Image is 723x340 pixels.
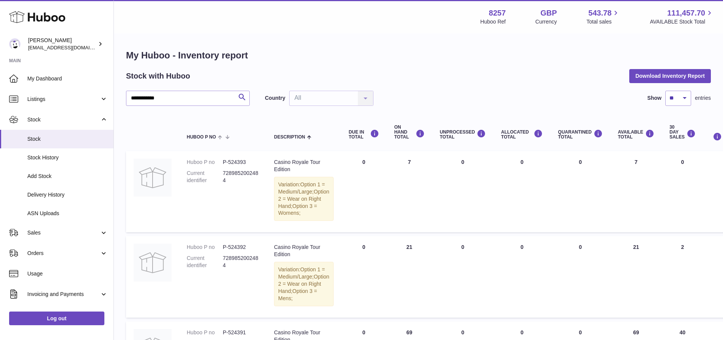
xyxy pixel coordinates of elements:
[440,129,486,140] div: UNPROCESSED Total
[27,229,100,236] span: Sales
[187,170,223,184] dt: Current identifier
[579,329,582,335] span: 0
[187,135,216,140] span: Huboo P no
[278,266,325,280] span: Option 1 = Medium/Large;
[28,44,112,50] span: [EMAIL_ADDRESS][DOMAIN_NAME]
[588,8,611,18] span: 543.78
[669,125,696,140] div: 30 DAY SALES
[187,255,223,269] dt: Current identifier
[493,236,550,317] td: 0
[28,37,96,51] div: [PERSON_NAME]
[341,236,387,317] td: 0
[579,159,582,165] span: 0
[662,236,703,317] td: 2
[387,236,432,317] td: 21
[27,191,108,198] span: Delivery History
[274,177,334,221] div: Variation:
[278,189,329,209] span: Option 2 = Wear on Right Hand;
[278,288,317,301] span: Option 3 = Mens;
[274,135,305,140] span: Description
[432,151,494,232] td: 0
[695,94,711,102] span: entries
[341,151,387,232] td: 0
[9,38,20,50] img: internalAdmin-8257@internal.huboo.com
[662,151,703,232] td: 0
[27,75,108,82] span: My Dashboard
[387,151,432,232] td: 7
[536,18,557,25] div: Currency
[394,125,425,140] div: ON HAND Total
[667,8,705,18] span: 111,457.70
[432,236,494,317] td: 0
[126,49,711,61] h1: My Huboo - Inventory report
[27,291,100,298] span: Invoicing and Payments
[134,159,172,197] img: product image
[126,71,190,81] h2: Stock with Huboo
[134,244,172,282] img: product image
[540,8,557,18] strong: GBP
[610,236,662,317] td: 21
[27,154,108,161] span: Stock History
[618,129,654,140] div: AVAILABLE Total
[489,8,506,18] strong: 8257
[187,329,223,336] dt: Huboo P no
[493,151,550,232] td: 0
[27,250,100,257] span: Orders
[274,159,334,173] div: Casino Royale Tour Edition
[278,274,329,294] span: Option 2 = Wear on Right Hand;
[27,96,100,103] span: Listings
[586,18,620,25] span: Total sales
[27,210,108,217] span: ASN Uploads
[27,116,100,123] span: Stock
[647,94,662,102] label: Show
[610,151,662,232] td: 7
[629,69,711,83] button: Download Inventory Report
[223,329,259,336] dd: P-524391
[558,129,603,140] div: QUARANTINED Total
[27,135,108,143] span: Stock
[274,244,334,258] div: Casino Royale Tour Edition
[480,18,506,25] div: Huboo Ref
[586,8,620,25] a: 543.78 Total sales
[9,312,104,325] a: Log out
[650,18,714,25] span: AVAILABLE Stock Total
[187,244,223,251] dt: Huboo P no
[27,270,108,277] span: Usage
[265,94,285,102] label: Country
[223,170,259,184] dd: 7289852002484
[223,255,259,269] dd: 7289852002484
[349,129,379,140] div: DUE IN TOTAL
[274,262,334,306] div: Variation:
[579,244,582,250] span: 0
[278,181,325,195] span: Option 1 = Medium/Large;
[223,244,259,251] dd: P-524392
[278,203,317,216] span: Option 3 = Womens;
[650,8,714,25] a: 111,457.70 AVAILABLE Stock Total
[501,129,543,140] div: ALLOCATED Total
[27,173,108,180] span: Add Stock
[187,159,223,166] dt: Huboo P no
[223,159,259,166] dd: P-524393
